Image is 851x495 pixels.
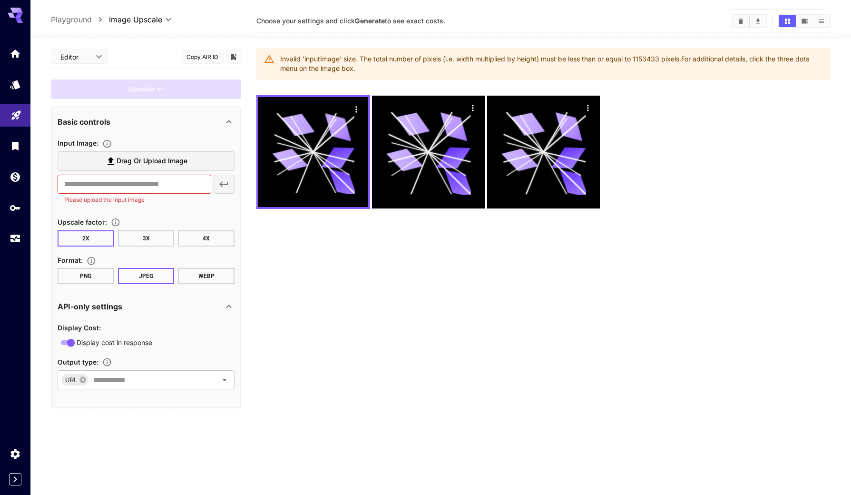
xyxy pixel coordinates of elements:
[10,171,21,183] div: Wallet
[256,17,445,25] span: Choose your settings and click to see exact costs.
[58,295,235,318] div: API-only settings
[218,373,231,386] button: Open
[58,268,114,284] button: PNG
[732,14,767,28] div: Clear ImagesDownload All
[733,15,749,27] button: Clear Images
[10,448,21,460] div: Settings
[778,14,831,28] div: Show images in grid viewShow images in video viewShow images in list view
[61,375,81,386] span: URL
[64,195,205,205] p: Please upload the input image
[229,51,238,62] button: Add to library
[779,15,796,27] button: Show images in grid view
[77,337,152,347] span: Display cost in response
[58,301,122,312] p: API-only settings
[58,230,114,247] button: 2X
[58,324,101,332] span: Display Cost :
[349,102,363,116] div: Actions
[181,50,224,64] button: Copy AIR ID
[581,100,595,115] div: Actions
[10,233,21,245] div: Usage
[58,116,110,128] p: Basic controls
[98,139,116,148] button: Specifies the input image to be processed.
[355,17,385,25] b: Generate
[10,202,21,214] div: API Keys
[10,79,21,90] div: Models
[178,268,235,284] button: WEBP
[466,100,480,115] div: Actions
[10,140,21,152] div: Library
[58,139,98,147] span: Input Image :
[51,14,109,25] nav: breadcrumb
[60,52,90,62] span: Editor
[117,155,187,167] span: Drag or upload image
[107,218,124,227] button: Choose the level of upscaling to be performed on the image.
[9,473,21,485] button: Expand sidebar
[58,151,235,171] label: Drag or upload image
[98,357,116,367] button: Specifies how the image is returned based on your use case: base64Data for embedding in code, dat...
[58,218,107,226] span: Upscale factor :
[118,230,175,247] button: 3X
[58,256,83,264] span: Format :
[109,14,162,25] span: Image Upscale
[118,268,175,284] button: JPEG
[58,358,98,366] span: Output type :
[813,15,830,27] button: Show images in list view
[83,256,100,266] button: Choose the file format for the output image.
[61,374,88,386] div: URL
[51,14,92,25] a: Playground
[10,48,21,59] div: Home
[280,50,823,77] div: Invalid 'inputImage' size. The total number of pixels (i.e. width multiplied by height) must be l...
[51,79,241,99] div: Please fill the prompt
[178,230,235,247] button: 4X
[750,15,766,27] button: Download All
[10,106,22,118] div: Playground
[722,9,831,30] button: $1.22026KB
[796,15,813,27] button: Show images in video view
[58,110,235,133] div: Basic controls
